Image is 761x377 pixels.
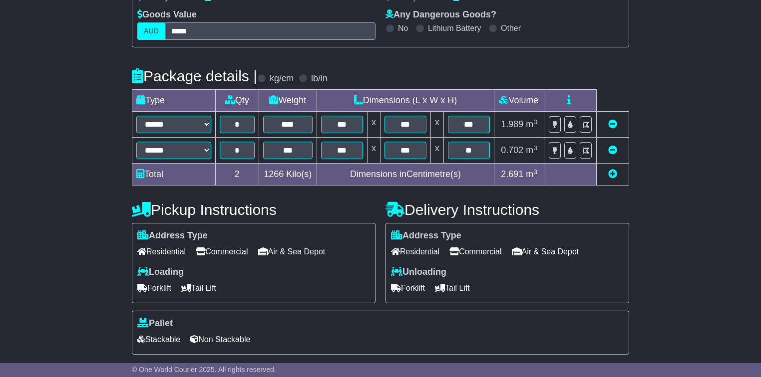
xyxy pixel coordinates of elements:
[391,230,461,241] label: Address Type
[317,90,494,112] td: Dimensions (L x W x H)
[137,332,180,347] span: Stackable
[533,144,537,152] sup: 3
[137,22,165,40] label: AUD
[367,112,380,138] td: x
[526,145,537,155] span: m
[137,318,173,329] label: Pallet
[428,23,481,33] label: Lithium Battery
[317,164,494,186] td: Dimensions in Centimetre(s)
[196,244,248,259] span: Commercial
[385,9,496,20] label: Any Dangerous Goods?
[608,145,617,155] a: Remove this item
[181,280,216,296] span: Tail Lift
[385,201,629,218] h4: Delivery Instructions
[216,164,259,186] td: 2
[430,112,443,138] td: x
[501,169,523,179] span: 2.691
[137,280,171,296] span: Forklift
[391,267,446,278] label: Unloading
[132,366,276,374] span: © One World Courier 2025. All rights reserved.
[533,168,537,176] sup: 3
[132,90,216,112] td: Type
[137,9,197,20] label: Goods Value
[391,244,439,259] span: Residential
[137,244,186,259] span: Residential
[526,169,537,179] span: m
[449,244,501,259] span: Commercial
[264,169,284,179] span: 1266
[190,332,250,347] span: Non Stackable
[430,138,443,164] td: x
[608,169,617,179] a: Add new item
[259,164,317,186] td: Kilo(s)
[608,119,617,129] a: Remove this item
[526,119,537,129] span: m
[132,68,257,84] h4: Package details |
[311,73,328,84] label: lb/in
[512,244,579,259] span: Air & Sea Depot
[501,145,523,155] span: 0.702
[501,23,521,33] label: Other
[533,118,537,126] sup: 3
[216,90,259,112] td: Qty
[270,73,294,84] label: kg/cm
[259,90,317,112] td: Weight
[367,138,380,164] td: x
[435,280,470,296] span: Tail Lift
[132,164,216,186] td: Total
[391,280,425,296] span: Forklift
[137,230,208,241] label: Address Type
[494,90,544,112] td: Volume
[258,244,326,259] span: Air & Sea Depot
[132,201,376,218] h4: Pickup Instructions
[398,23,408,33] label: No
[501,119,523,129] span: 1.989
[137,267,184,278] label: Loading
